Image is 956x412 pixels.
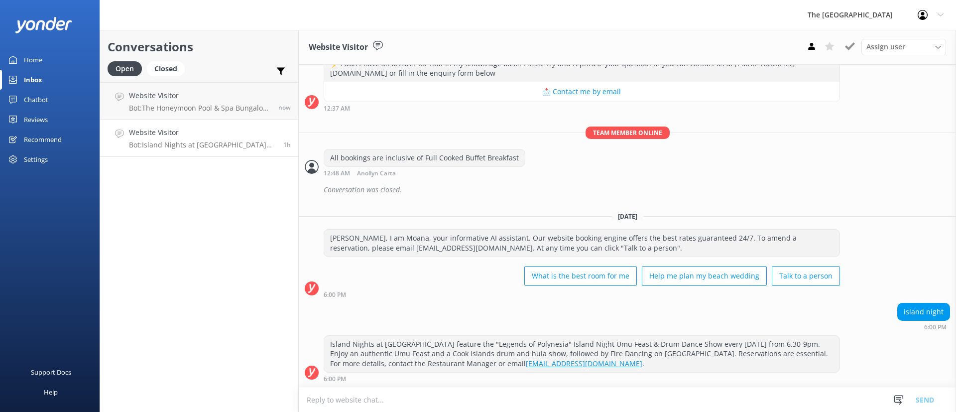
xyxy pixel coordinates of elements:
span: Team member online [586,127,670,139]
div: 2025-08-27T05:18:18.546 [305,181,950,198]
a: Website VisitorBot:The Honeymoon Pool & Spa Bungalow at [GEOGRAPHIC_DATA] offers a private paradi... [100,82,298,120]
h4: Website Visitor [129,90,271,101]
a: Website VisitorBot:Island Nights at [GEOGRAPHIC_DATA] feature the "Legends of Polynesia" Island N... [100,120,298,157]
button: Talk to a person [772,266,840,286]
div: Closed [147,61,185,76]
button: What is the best room for me [524,266,637,286]
button: 📩 Contact me by email [324,82,839,102]
div: Chatbot [24,90,48,110]
div: Help [44,382,58,402]
p: Bot: The Honeymoon Pool & Spa Bungalow at [GEOGRAPHIC_DATA] offers a private paradise with amenit... [129,104,271,113]
p: Bot: Island Nights at [GEOGRAPHIC_DATA] feature the "Legends of Polynesia" Island Night Umu Feast... [129,140,276,149]
strong: 12:48 AM [324,170,350,177]
div: Island Nights at [GEOGRAPHIC_DATA] feature the "Legends of Polynesia" Island Night Umu Feast & Dr... [324,336,839,372]
div: Home [24,50,42,70]
div: Open [108,61,142,76]
img: yonder-white-logo.png [15,17,72,33]
span: [DATE] [612,212,643,221]
span: Anollyn Carta [357,170,396,177]
span: Aug 28 2025 07:12pm (UTC -10:00) Pacific/Honolulu [278,103,291,112]
div: Inbox [24,70,42,90]
strong: 6:00 PM [324,376,346,382]
h2: Conversations [108,37,291,56]
a: Closed [147,63,190,74]
strong: 12:37 AM [324,106,350,112]
button: Help me plan my beach wedding [642,266,767,286]
div: Aug 26 2025 12:48am (UTC -10:00) Pacific/Honolulu [324,169,525,177]
div: Aug 28 2025 06:00pm (UTC -10:00) Pacific/Honolulu [897,323,950,330]
a: [EMAIL_ADDRESS][DOMAIN_NAME] [526,359,642,368]
div: Reviews [24,110,48,130]
strong: 6:00 PM [324,292,346,298]
h3: Website Visitor [309,41,368,54]
div: Conversation was closed. [324,181,950,198]
span: Assign user [866,41,905,52]
strong: 6:00 PM [924,324,947,330]
div: Recommend [24,130,62,149]
span: Aug 28 2025 06:00pm (UTC -10:00) Pacific/Honolulu [283,140,291,149]
div: ⚡ I don't have an answer for that in my knowledge base. Please try and rephrase your question or ... [324,55,839,82]
a: Open [108,63,147,74]
div: Aug 26 2025 12:37am (UTC -10:00) Pacific/Honolulu [324,105,840,112]
div: Assign User [861,39,946,55]
h4: Website Visitor [129,127,276,138]
div: [PERSON_NAME], I am Moana, your informative AI assistant. Our website booking engine offers the b... [324,230,839,256]
div: Support Docs [31,362,71,382]
div: island night [898,303,950,320]
div: Aug 28 2025 06:00pm (UTC -10:00) Pacific/Honolulu [324,375,840,382]
div: Aug 28 2025 06:00pm (UTC -10:00) Pacific/Honolulu [324,291,840,298]
div: All bookings are inclusive of Full Cooked Buffet Breakfast [324,149,525,166]
div: Settings [24,149,48,169]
